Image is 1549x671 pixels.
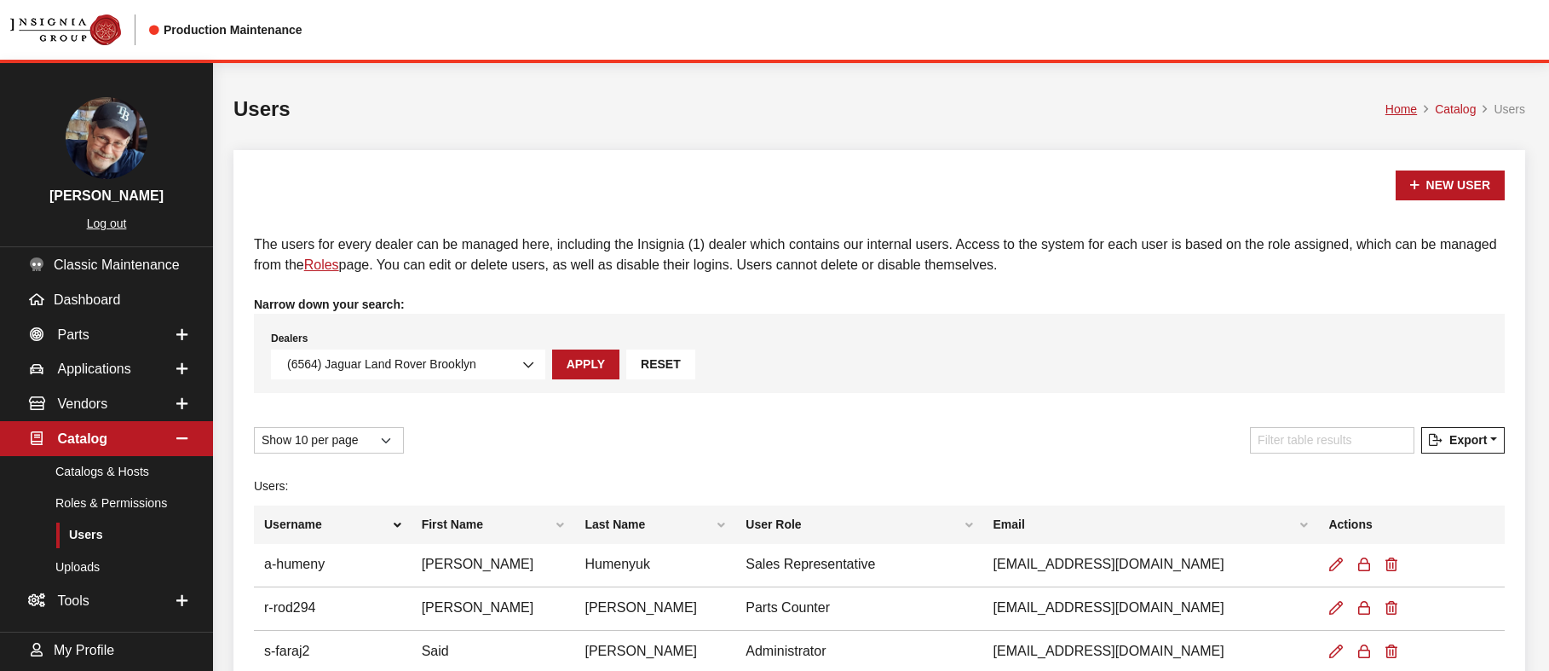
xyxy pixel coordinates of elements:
[271,350,545,379] span: (6564) Jaguar Land Rover Brooklyn
[1396,171,1505,200] a: New User
[57,396,107,411] span: Vendors
[412,506,575,544] th: First Name: activate to sort column ascending
[552,350,619,379] button: Apply
[1328,587,1350,630] a: Edit User
[271,331,308,346] label: Dealers
[87,217,127,230] a: Log out
[1350,544,1378,587] button: Disable User
[254,587,412,631] td: r-rod294
[1421,427,1505,454] button: Export
[254,544,412,587] td: a-humeny
[1378,587,1412,630] button: Delete User
[1442,433,1487,447] span: Export
[233,94,1385,124] h1: Users
[574,587,735,631] td: [PERSON_NAME]
[626,350,695,379] button: Reset
[254,234,1505,275] p: The users for every dealer can be managed here, including the Insignia (1) dealer which contains ...
[1350,587,1378,630] button: Disable User
[1250,427,1414,454] input: Filter table results
[983,587,1319,631] td: [EMAIL_ADDRESS][DOMAIN_NAME]
[57,362,130,376] span: Applications
[1378,544,1412,587] button: Delete User
[254,506,412,544] th: Username: activate to sort column descending
[1476,101,1525,119] li: Users
[57,327,89,341] span: Parts
[66,97,147,179] img: Ray Goodwin
[412,544,575,587] td: [PERSON_NAME]
[574,544,735,587] td: Humenyuk
[735,506,982,544] th: User Role: activate to sort column ascending
[735,544,982,587] td: Sales Representative
[57,431,107,446] span: Catalog
[54,292,120,307] span: Dashboard
[1417,101,1476,119] li: Catalog
[10,14,149,46] a: Insignia Group logo
[574,506,735,544] th: Last Name: activate to sort column ascending
[412,587,575,631] td: [PERSON_NAME]
[54,257,180,272] span: Classic Maintenance
[983,544,1319,587] td: [EMAIL_ADDRESS][DOMAIN_NAME]
[57,593,89,608] span: Tools
[149,21,302,39] div: Production Maintenance
[1385,102,1417,116] a: Home
[282,356,534,373] span: (6564) Jaguar Land Rover Brooklyn
[254,296,1505,314] h4: Narrow down your search:
[254,467,1505,506] caption: Users:
[1318,506,1505,544] th: Actions
[17,186,196,206] h3: [PERSON_NAME]
[304,257,339,272] a: Roles
[1328,544,1350,587] a: Edit User
[54,643,114,657] span: My Profile
[10,14,121,45] img: Catalog Maintenance
[983,506,1319,544] th: Email: activate to sort column ascending
[735,587,982,631] td: Parts Counter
